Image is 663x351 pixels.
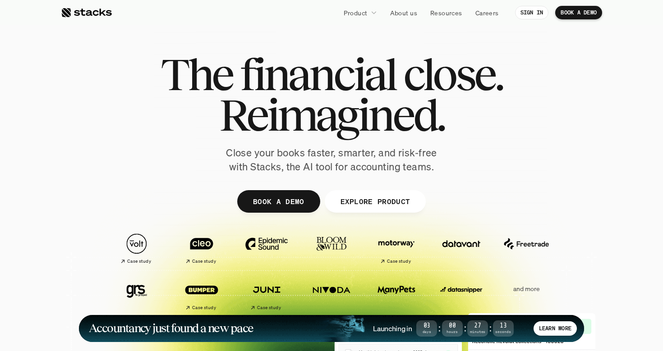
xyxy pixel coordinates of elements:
p: Close your books faster, smarter, and risk-free with Stacks, the AI tool for accounting teams. [219,146,444,174]
a: Case study [174,229,230,268]
p: LEARN MORE [539,325,571,332]
a: SIGN IN [515,6,549,19]
p: Careers [475,8,499,18]
span: Reimagined. [219,95,444,135]
h2: Case study [192,259,216,264]
h2: Case study [387,259,411,264]
span: Hours [442,330,463,333]
span: close. [403,54,502,95]
h2: Case study [257,305,281,310]
a: Case study [109,229,165,268]
p: BOOK A DEMO [561,9,597,16]
span: 00 [442,324,463,328]
strong: : [488,323,493,333]
p: Product [344,8,368,18]
p: BOOK A DEMO [253,195,304,208]
a: Case study [239,275,295,314]
span: 13 [493,324,514,328]
p: Resources [430,8,462,18]
a: BOOK A DEMO [555,6,602,19]
p: SIGN IN [520,9,543,16]
strong: : [463,323,467,333]
h2: Case study [192,305,216,310]
a: Accountancy just found a new paceLaunching in03Days:00Hours:27Minutes:13SecondsLEARN MORE [79,315,584,342]
span: Minutes [467,330,488,333]
span: 27 [467,324,488,328]
a: Case study [174,275,230,314]
h4: Launching in [373,324,412,333]
h2: Case study [127,259,151,264]
p: and more [498,285,554,293]
h1: Accountancy just found a new pace [89,323,253,333]
a: Case study [368,229,424,268]
span: The [161,54,232,95]
span: financial [240,54,396,95]
a: Resources [425,5,468,21]
span: Days [416,330,437,333]
a: BOOK A DEMO [237,190,320,213]
span: 03 [416,324,437,328]
span: Seconds [493,330,514,333]
a: EXPLORE PRODUCT [324,190,426,213]
a: Careers [470,5,504,21]
p: EXPLORE PRODUCT [340,195,410,208]
a: About us [385,5,423,21]
strong: : [437,323,442,333]
p: About us [390,8,417,18]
